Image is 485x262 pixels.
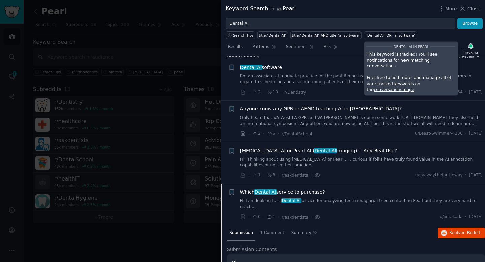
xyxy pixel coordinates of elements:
[393,45,429,49] span: Dental AI in Pearl
[227,246,277,253] span: Submission Contents
[463,50,478,55] div: Tracking
[469,214,483,220] span: [DATE]
[240,198,483,210] a: Hi I am looking for aDental AIservice for analyzing teeth imaging, I tried contacting Pearl but t...
[366,33,416,38] div: "Dental AI" OR "ai software"
[226,53,255,59] span: Submission s
[252,44,269,50] span: Patterns
[459,5,480,12] button: Close
[226,31,255,39] button: Search Tips
[257,54,260,58] span: 4
[229,230,253,236] span: Submission
[267,172,275,178] span: 3
[240,64,282,71] span: software
[240,105,402,112] a: Anyone know any GPR or AEGD teaching AI in [GEOGRAPHIC_DATA]?
[364,31,417,39] a: "Dental AI" OR "ai software"
[226,18,455,29] input: Try a keyword related to your business
[263,214,264,221] span: ·
[252,172,260,178] span: 1
[445,5,457,12] span: More
[465,131,466,137] span: ·
[311,172,312,179] span: ·
[278,130,279,137] span: ·
[260,230,284,236] span: 1 Comment
[259,33,287,38] div: title:"Dental AI"
[284,90,306,95] span: r/Dentistry
[263,172,264,179] span: ·
[240,189,325,196] a: WhichDental AIservice to purchase?
[252,214,260,220] span: 0
[226,42,245,56] a: Results
[469,131,483,137] span: [DATE]
[257,31,288,39] a: title:"Dental AI"
[282,215,308,220] span: r/askdentists
[240,147,397,154] a: [MEDICAL_DATA] AI or Pearl AI (Dental AIImaging) -- Any Real Use?
[461,41,480,56] button: Tracking
[239,65,262,70] span: Dental AI
[438,5,457,12] button: More
[240,157,483,168] a: Hi! Thinking about using [MEDICAL_DATA] or Pearl . . . curious if folks have truly found value in...
[324,44,331,50] span: Ask
[465,214,466,220] span: ·
[248,89,250,96] span: ·
[252,131,260,137] span: 2
[415,172,463,178] span: u/flyawaythefartheway
[467,5,480,12] span: Close
[438,228,485,238] button: Replyon Reddit
[240,73,483,85] a: I’m an associate at a private practice for the past 6 months. I’m noticing the front desk making ...
[250,42,279,56] a: Patterns
[226,5,296,13] div: Keyword Search Pearl
[282,132,312,136] span: r/DentalSchool
[314,148,337,153] span: Dental AI
[248,172,250,179] span: ·
[311,214,312,221] span: ·
[415,131,463,137] span: u/Least-Swimmer-4236
[416,89,462,95] span: u/Muted-Progress1364
[267,131,275,137] span: 6
[286,44,307,50] span: Sentiment
[228,44,243,50] span: Results
[461,230,480,235] span: on Reddit
[374,87,414,92] a: conversations page
[240,115,483,127] a: Only heard that VA West LA GPR and VA [PERSON_NAME] is doing some work [URL][DOMAIN_NAME] They al...
[280,89,282,96] span: ·
[278,172,279,179] span: ·
[457,18,483,29] button: Browse
[440,214,462,220] span: u/jintakada
[240,189,325,196] span: Which service to purchase?
[263,89,264,96] span: ·
[284,42,317,56] a: Sentiment
[240,64,282,71] a: Dental AIsoftware
[270,6,274,12] span: in
[321,42,341,56] a: Ask
[367,52,456,69] p: This keyword is tracked! You'll see notifications for new matching conversations.
[469,172,483,178] span: [DATE]
[291,230,311,236] span: Summary
[462,54,480,59] button: Recent
[233,33,254,38] span: Search Tips
[449,230,480,236] span: Reply
[263,130,264,137] span: ·
[469,89,483,95] span: [DATE]
[465,172,466,178] span: ·
[240,147,397,154] span: [MEDICAL_DATA] AI or Pearl AI ( Imaging) -- Any Real Use?
[278,214,279,221] span: ·
[292,33,360,38] div: title:"Dental AI" AND title:"ai software"
[248,130,250,137] span: ·
[462,54,474,59] span: Recent
[267,214,275,220] span: 1
[248,214,250,221] span: ·
[267,89,278,95] span: 10
[290,31,362,39] a: title:"Dental AI" AND title:"ai software"
[282,173,308,178] span: r/askdentists
[367,75,456,93] p: Feel free to add more, and manage all of your tracked keywords on the .
[281,198,301,203] span: Dental AI
[252,89,260,95] span: 2
[254,189,277,195] span: Dental AI
[465,89,466,95] span: ·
